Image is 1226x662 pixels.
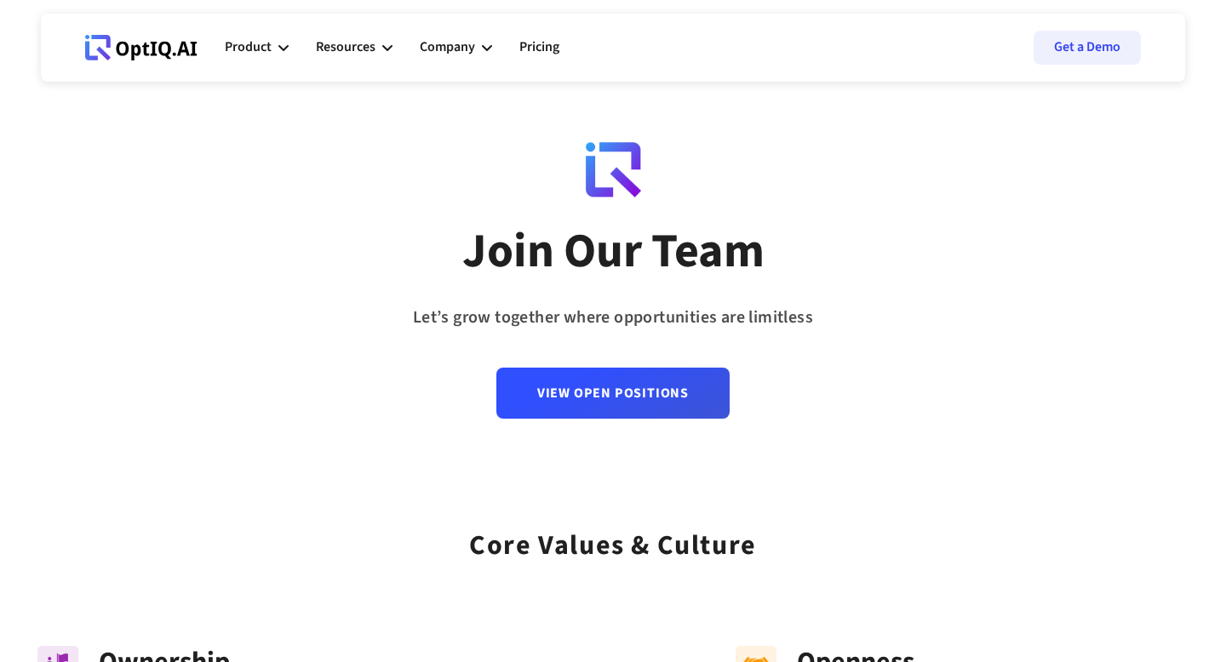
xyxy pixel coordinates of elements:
div: Resources [316,22,392,73]
div: Company [420,36,475,59]
div: Join Our Team [462,222,765,282]
div: Resources [316,36,375,59]
a: Pricing [519,22,559,73]
div: Company [420,22,492,73]
a: Webflow Homepage [85,22,198,73]
div: Core values & Culture [469,507,757,568]
a: Get a Demo [1034,31,1141,65]
div: Product [225,22,289,73]
a: View Open Positions [496,368,730,419]
div: Let’s grow together where opportunities are limitless [413,302,813,334]
div: Product [225,36,272,59]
